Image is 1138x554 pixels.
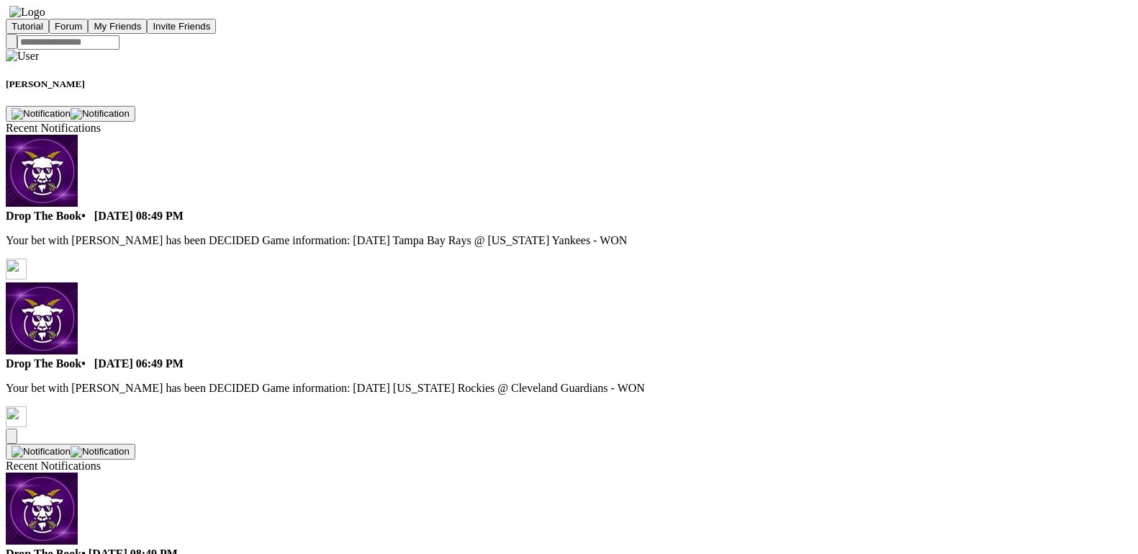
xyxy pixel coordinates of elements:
[6,79,1132,90] h5: [PERSON_NAME]
[12,108,71,120] img: Notification
[88,19,147,34] button: My Friends
[6,135,78,207] img: Notification
[49,19,89,34] button: Forum
[6,382,1132,395] p: Your bet with [PERSON_NAME] has been DECIDED Game information: [DATE] [US_STATE] Rockies @ Clevel...
[71,108,130,120] img: Notification
[6,19,49,34] button: Tutorial
[6,473,78,545] img: Notification
[81,357,184,370] span: • [DATE] 06:49 PM
[6,122,1132,135] div: Recent Notifications
[6,282,78,354] img: Notification
[9,6,45,19] img: Logo
[6,357,184,370] strong: Drop The Book
[71,446,130,457] img: Notification
[147,19,216,34] button: Invite Friends
[81,210,184,222] span: • [DATE] 08:49 PM
[6,460,963,473] div: Recent Notifications
[6,50,39,63] img: User
[6,234,1132,247] p: Your bet with [PERSON_NAME] has been DECIDED Game information: [DATE] Tampa Bay Rays @ [US_STATE]...
[6,210,184,222] strong: Drop The Book
[12,446,71,457] img: Notification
